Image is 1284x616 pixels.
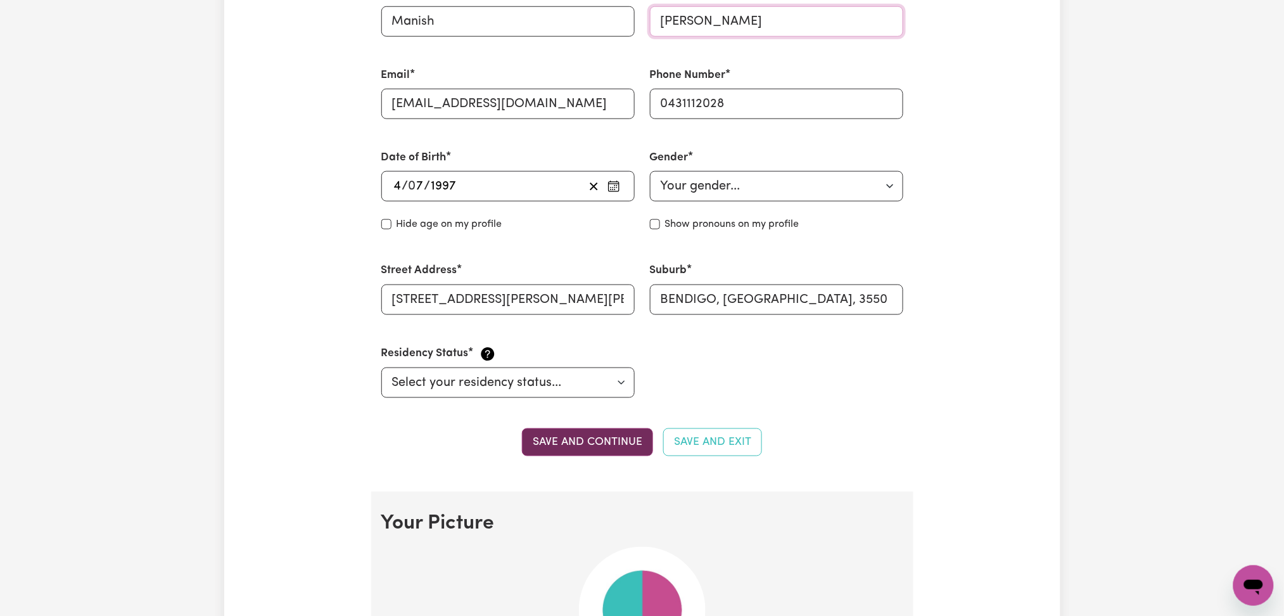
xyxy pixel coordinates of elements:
input: -- [393,177,402,196]
iframe: Button to launch messaging window [1233,565,1274,606]
label: Hide age on my profile [397,217,502,232]
label: Gender [650,150,689,166]
label: Date of Birth [381,150,447,166]
input: e.g. North Bondi, New South Wales [650,285,903,315]
label: Show pronouns on my profile [665,217,799,232]
label: Email [381,67,410,84]
label: Suburb [650,262,687,279]
label: Street Address [381,262,457,279]
span: / [402,179,409,193]
label: Residency Status [381,345,469,362]
button: Save and continue [522,428,653,456]
label: Phone Number [650,67,726,84]
input: -- [409,177,424,196]
span: 0 [409,180,416,193]
button: Save and Exit [663,428,762,456]
input: ---- [431,177,457,196]
h2: Your Picture [381,512,903,536]
span: / [424,179,431,193]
